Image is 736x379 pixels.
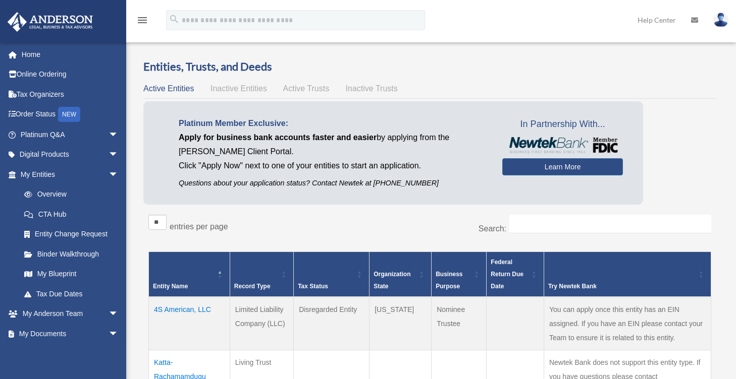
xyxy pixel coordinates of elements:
[14,204,129,224] a: CTA Hub
[7,324,134,344] a: My Documentsarrow_drop_down
[370,252,432,297] th: Organization State: Activate to sort
[5,12,96,32] img: Anderson Advisors Platinum Portal
[346,84,398,93] span: Inactive Trusts
[507,137,618,153] img: NewtekBankLogoSM.png
[14,284,129,304] a: Tax Due Dates
[179,133,377,142] span: Apply for business bank accounts faster and easier
[7,304,134,324] a: My Anderson Teamarrow_drop_down
[544,252,711,297] th: Try Newtek Bank : Activate to sort
[109,344,129,364] span: arrow_drop_down
[487,252,544,297] th: Federal Return Due Date: Activate to sort
[713,13,728,27] img: User Pic
[436,271,462,290] span: Business Purpose
[14,244,129,264] a: Binder Walkthrough
[548,280,696,292] div: Try Newtek Bank
[432,252,487,297] th: Business Purpose: Activate to sort
[491,259,523,290] span: Federal Return Due Date
[149,297,230,350] td: 4S American, LLC
[109,304,129,325] span: arrow_drop_down
[14,264,129,284] a: My Blueprint
[136,14,148,26] i: menu
[7,164,129,184] a: My Entitiesarrow_drop_down
[7,44,134,65] a: Home
[294,297,370,350] td: Disregarded Entity
[479,224,506,233] label: Search:
[502,158,623,175] a: Learn More
[7,145,134,165] a: Digital Productsarrow_drop_down
[7,124,134,145] a: Platinum Q&Aarrow_drop_down
[169,14,180,25] i: search
[502,116,623,133] span: In Partnership With...
[7,104,134,125] a: Order StatusNEW
[109,324,129,344] span: arrow_drop_down
[432,297,487,350] td: Nominee Trustee
[7,65,134,85] a: Online Ordering
[7,84,134,104] a: Tax Organizers
[109,124,129,145] span: arrow_drop_down
[179,131,487,159] p: by applying from the [PERSON_NAME] Client Portal.
[283,84,330,93] span: Active Trusts
[179,177,487,190] p: Questions about your application status? Contact Newtek at [PHONE_NUMBER]
[230,252,293,297] th: Record Type: Activate to sort
[230,297,293,350] td: Limited Liability Company (LLC)
[109,145,129,165] span: arrow_drop_down
[170,222,228,231] label: entries per page
[179,116,487,131] p: Platinum Member Exclusive:
[211,84,267,93] span: Inactive Entities
[14,224,129,244] a: Entity Change Request
[143,84,194,93] span: Active Entities
[179,159,487,173] p: Click "Apply Now" next to one of your entities to start an application.
[14,184,124,205] a: Overview
[58,107,80,122] div: NEW
[143,59,716,75] h3: Entities, Trusts, and Deeds
[149,252,230,297] th: Entity Name: Activate to invert sorting
[370,297,432,350] td: [US_STATE]
[136,18,148,26] a: menu
[298,283,328,290] span: Tax Status
[153,283,188,290] span: Entity Name
[7,344,134,364] a: Online Learningarrow_drop_down
[374,271,410,290] span: Organization State
[294,252,370,297] th: Tax Status: Activate to sort
[544,297,711,350] td: You can apply once this entity has an EIN assigned. If you have an EIN please contact your Team t...
[234,283,271,290] span: Record Type
[109,164,129,185] span: arrow_drop_down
